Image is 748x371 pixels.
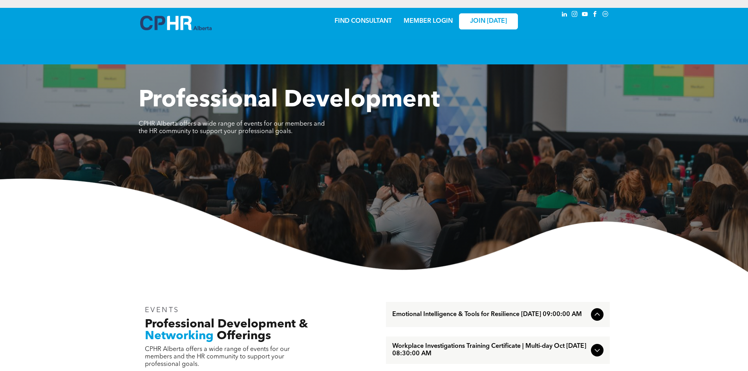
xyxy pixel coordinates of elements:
[139,121,325,135] span: CPHR Alberta offers a wide range of events for our members and the HR community to support your p...
[145,318,308,330] span: Professional Development &
[217,330,271,342] span: Offerings
[335,18,392,24] a: FIND CONSULTANT
[404,18,453,24] a: MEMBER LOGIN
[591,10,600,20] a: facebook
[470,18,507,25] span: JOIN [DATE]
[459,13,518,29] a: JOIN [DATE]
[601,10,610,20] a: Social network
[145,330,214,342] span: Networking
[140,16,212,30] img: A blue and white logo for cp alberta
[392,343,588,358] span: Workplace Investigations Training Certificate | Multi-day Oct [DATE] 08:30:00 AM
[145,307,180,314] span: EVENTS
[560,10,569,20] a: linkedin
[581,10,589,20] a: youtube
[392,311,588,318] span: Emotional Intelligence & Tools for Resilience [DATE] 09:00:00 AM
[145,346,290,367] span: CPHR Alberta offers a wide range of events for our members and the HR community to support your p...
[139,89,440,112] span: Professional Development
[571,10,579,20] a: instagram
